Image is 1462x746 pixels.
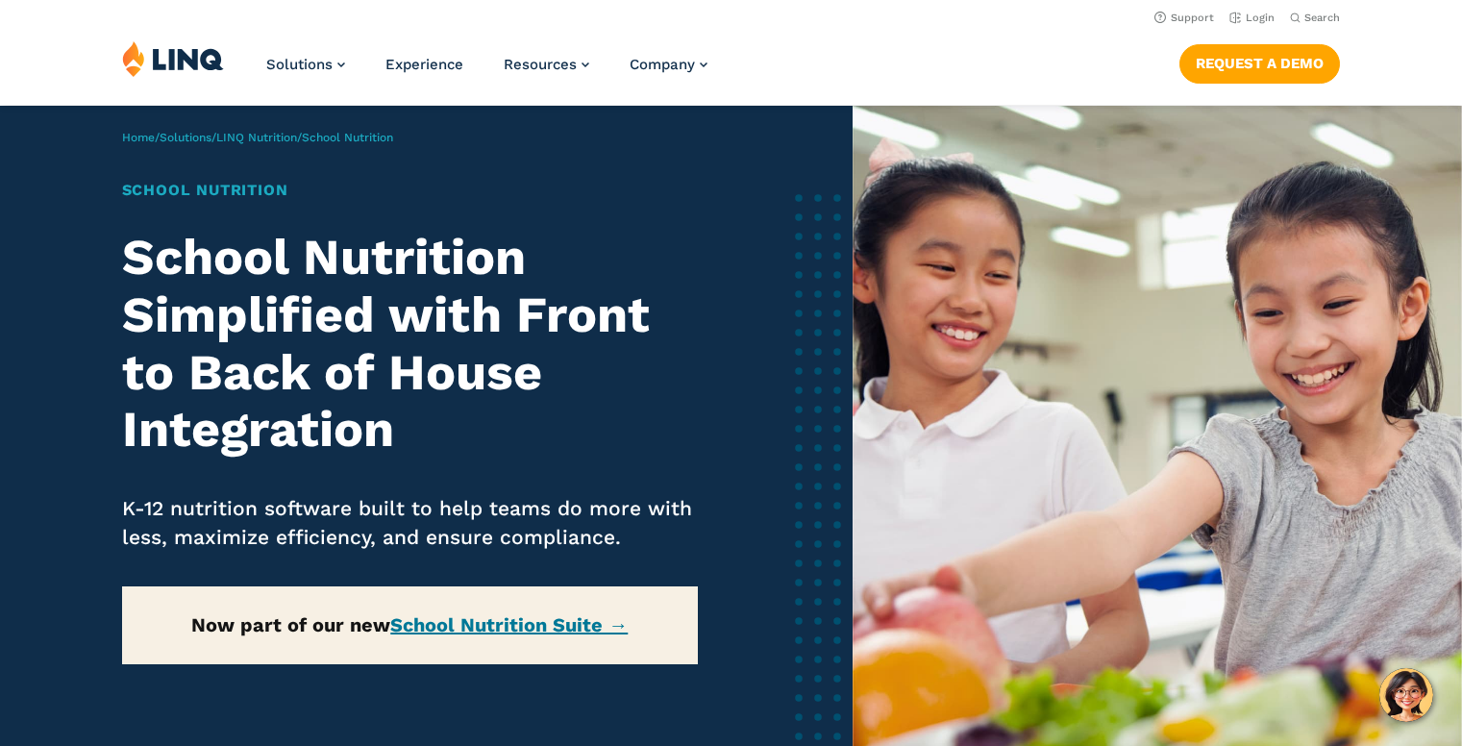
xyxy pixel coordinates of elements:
[266,40,707,104] nav: Primary Navigation
[122,494,698,552] p: K-12 nutrition software built to help teams do more with less, maximize efficiency, and ensure co...
[504,56,577,73] span: Resources
[1154,12,1214,24] a: Support
[160,131,211,144] a: Solutions
[122,40,224,77] img: LINQ | K‑12 Software
[1304,12,1340,24] span: Search
[191,613,628,636] strong: Now part of our new
[302,131,393,144] span: School Nutrition
[122,229,698,459] h2: School Nutrition Simplified with Front to Back of House Integration
[266,56,345,73] a: Solutions
[1229,12,1275,24] a: Login
[122,131,393,144] span: / / /
[1379,668,1433,722] button: Hello, have a question? Let’s chat.
[122,131,155,144] a: Home
[122,179,698,202] h1: School Nutrition
[630,56,695,73] span: Company
[1290,11,1340,25] button: Open Search Bar
[385,56,463,73] a: Experience
[1179,40,1340,83] nav: Button Navigation
[216,131,297,144] a: LINQ Nutrition
[504,56,589,73] a: Resources
[266,56,333,73] span: Solutions
[630,56,707,73] a: Company
[390,613,628,636] a: School Nutrition Suite →
[1179,44,1340,83] a: Request a Demo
